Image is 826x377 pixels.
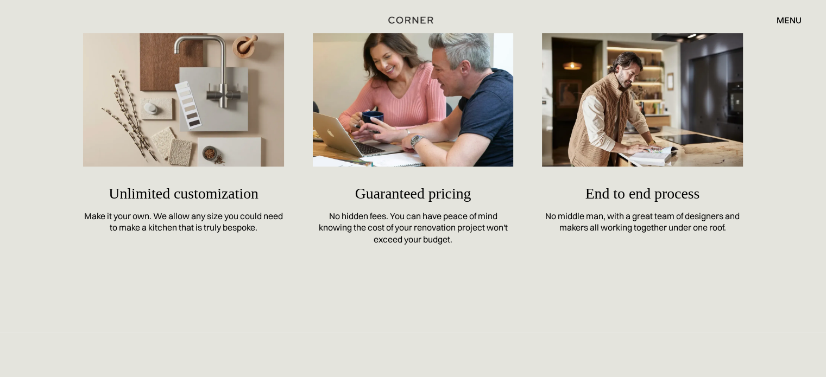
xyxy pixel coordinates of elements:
[313,33,514,167] img: A man and a woman are looking at something on their laptop and smiling
[83,177,284,210] h5: Unlimited customization
[384,13,441,27] a: home
[83,210,284,234] div: Make it your own. We allow any size you could need to make a kitchen that is truly bespoke.
[542,210,743,234] div: No middle man, with a great team of designers and makers all working together under one roof.
[542,177,743,210] h5: End to end process
[313,177,514,210] h5: Guaranteed pricing
[313,210,514,246] div: No hidden fees. You can have peace of mind knowing the cost of your renovation project won't exce...
[766,11,802,29] div: menu
[777,16,802,24] div: menu
[542,33,743,167] img: A man is looking through a catalog with an amusing expression on his kitchen
[83,33,284,167] img: Samples of materials for countertop and cabinets, colors of paint, a tap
